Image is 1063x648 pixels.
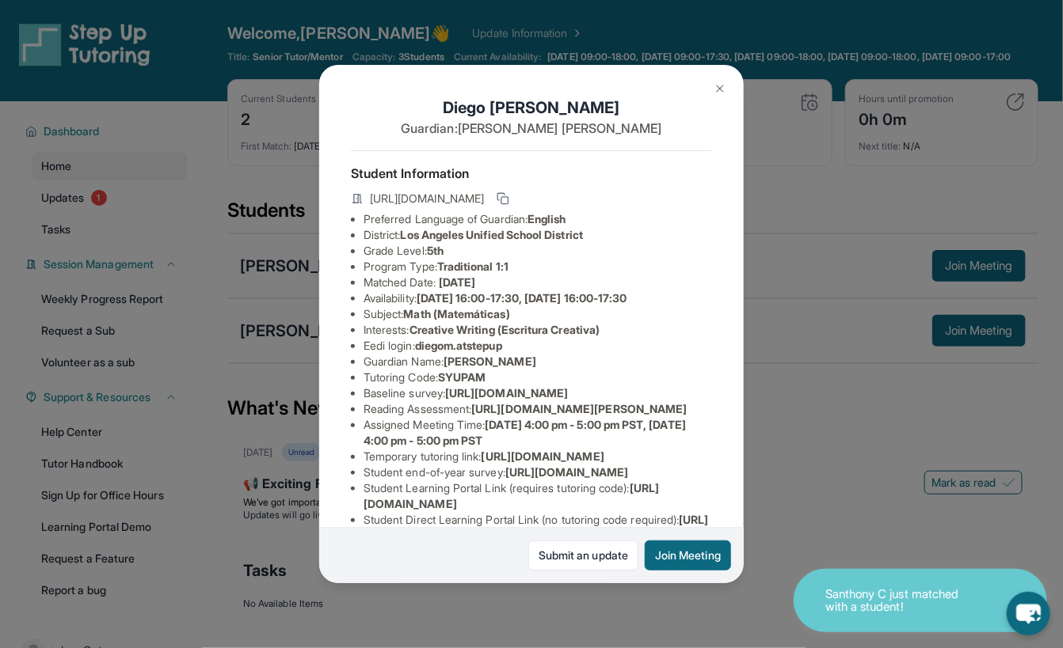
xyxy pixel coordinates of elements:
[417,291,627,305] span: [DATE] 16:00-17:30, [DATE] 16:00-17:30
[364,227,712,243] li: District:
[528,212,566,225] span: English
[364,290,712,306] li: Availability:
[364,243,712,259] li: Grade Level:
[437,260,509,273] span: Traditional 1:1
[415,339,502,352] span: diegom.atstepup
[364,259,712,275] li: Program Type:
[351,119,712,138] p: Guardian: [PERSON_NAME] [PERSON_NAME]
[645,540,731,570] button: Join Meeting
[482,449,604,463] span: [URL][DOMAIN_NAME]
[364,275,712,290] li: Matched Date:
[364,385,712,401] li: Baseline survey :
[714,82,726,95] img: Close Icon
[364,211,712,227] li: Preferred Language of Guardian:
[364,401,712,417] li: Reading Assessment :
[364,354,712,369] li: Guardian Name :
[364,322,712,338] li: Interests :
[445,386,568,400] span: [URL][DOMAIN_NAME]
[364,512,712,544] li: Student Direct Learning Portal Link (no tutoring code required) :
[364,480,712,512] li: Student Learning Portal Link (requires tutoring code) :
[439,275,475,289] span: [DATE]
[351,97,712,119] h1: Diego [PERSON_NAME]
[401,228,583,241] span: Los Angeles Unified School District
[825,588,984,614] p: Santhony C just matched with a student!
[528,540,638,570] a: Submit an update
[364,417,712,449] li: Assigned Meeting Time :
[444,354,536,368] span: [PERSON_NAME]
[364,369,712,385] li: Tutoring Code :
[471,402,687,415] span: [URL][DOMAIN_NAME][PERSON_NAME]
[364,464,712,480] li: Student end-of-year survey :
[1007,592,1050,635] button: chat-button
[351,164,712,183] h4: Student Information
[370,191,484,207] span: [URL][DOMAIN_NAME]
[438,370,486,384] span: SYUPAM
[410,323,600,336] span: Creative Writing (Escritura Creativa)
[364,338,712,354] li: Eedi login :
[493,189,512,208] button: Copy link
[427,244,444,257] span: 5th
[364,306,712,322] li: Subject :
[364,449,712,464] li: Temporary tutoring link :
[505,465,628,479] span: [URL][DOMAIN_NAME]
[364,418,686,447] span: [DATE] 4:00 pm - 5:00 pm PST, [DATE] 4:00 pm - 5:00 pm PST
[404,307,510,320] span: Math (Matemáticas)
